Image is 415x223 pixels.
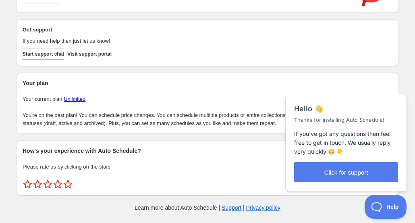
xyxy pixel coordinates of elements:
a: Visit support portal [67,48,112,60]
p: Your current plan: [23,95,392,103]
iframe: Help Scout Beacon - Messages and Notifications [282,75,411,195]
a: Support [222,204,241,211]
a: Start support chat [23,48,64,60]
span: Visit support portal [67,51,112,57]
a: Unlimited [64,96,85,102]
p: If you need help then just let us know! [23,37,344,45]
p: You're on the best plan! You can schedule price changes. You can schedule multiple products or en... [23,111,392,127]
a: Privacy policy [246,204,281,211]
h2: How's your experience with Auto Schedule? [23,147,392,155]
span: Start support chat [23,51,64,57]
h2: Get support [23,26,344,34]
p: Please rate us by clicking on the stars [23,163,392,171]
h2: Your plan [23,79,392,87]
iframe: Help Scout Beacon - Open [365,195,407,219]
p: Learn more about Auto Schedule | | [135,204,280,212]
